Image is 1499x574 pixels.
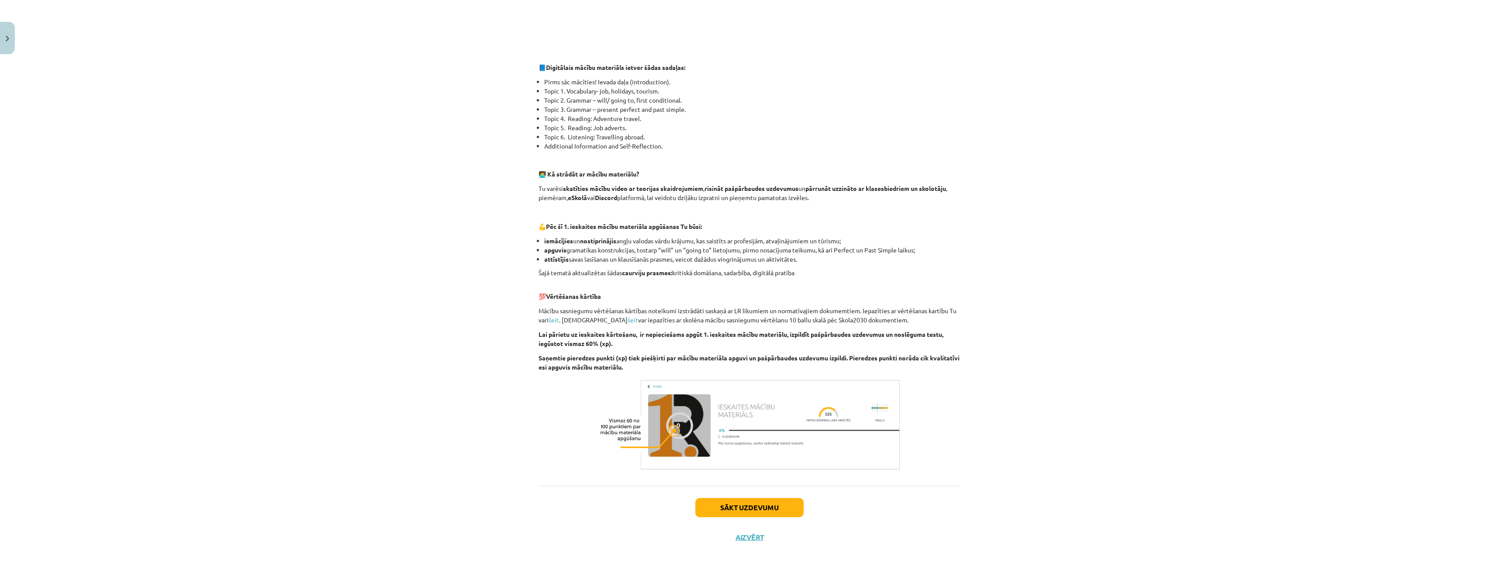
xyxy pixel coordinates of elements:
[544,114,960,123] li: Topic 4. Reading: Adventure travel.
[539,268,960,277] p: Šajā tematā aktualizētas šādas kritiskā domāšana, sadarbība, digitālā pratība
[546,222,702,230] strong: Pēc šī 1. ieskaites mācību materiāla apgūšanas Tu būsi:
[539,354,960,371] b: Saņemtie pieredzes punkti (xp) tiek piešķirti par mācību materiāla apguvi un pašpārbaudes uzdevum...
[544,246,960,255] li: gramatikas konstrukcijas, tostarp “will” un “going to” lietojumu, pirmo nosacījuma teikumu, kā ar...
[544,255,960,264] li: savas lasīšanas un klausīšanās prasmes, veicot dažādus vingrinājumus un aktivitātes.
[549,316,559,324] a: šeit
[568,194,587,201] strong: eSkolā
[539,330,943,347] b: Lai pārietu uz ieskaites kārtošanu, ir nepieciešams apgūt 1. ieskaites mācību materiālu, izpildīt...
[628,316,638,324] a: šeit
[539,222,960,231] p: 💪
[544,255,569,263] strong: attīstījis
[539,63,960,72] p: 📘
[544,77,960,86] li: Pirms sāc mācīties! Ievada daļa (introduction).
[563,184,703,192] strong: skatīties mācību video ar teorijas skaidrojumiem
[6,36,9,41] img: icon-close-lesson-0947bae3869378f0d4975bcd49f059093ad1ed9edebbc8119c70593378902aed.svg
[539,170,639,178] strong: 🧑‍💻 Kā strādāt ar mācību materiālu?
[539,306,960,325] p: Mācību sasniegumu vērtēšanas kārtības noteikumi izstrādāti saskaņā ar LR likumiem un normatīvajie...
[544,237,573,245] strong: iemācījies
[546,63,685,71] strong: Digitālais mācību materiāls ietver šādas sadaļas:
[544,132,960,142] li: Topic 6. Listening: Travelling abroad.
[622,269,672,277] strong: caurviju prasmes:
[595,194,617,201] strong: Discord
[544,142,960,151] li: Additional Information and Self-Reflection.
[544,123,960,132] li: Topic 5. Reading: Job adverts.
[539,184,960,202] p: Tu varēsi , un , piemēram, vai platformā, lai veidotu dziļāku izpratni un pieņemtu pamatotas izvē...
[705,184,798,192] strong: risināt pašpārbaudes uzdevumus
[544,86,960,96] li: Topic 1. Vocabulary- job, holidays, tourism.
[544,96,960,105] li: Topic 2. Grammar – will/ going to, first conditional.
[580,237,616,245] strong: nostiprinājis
[544,236,960,246] li: un angļu valodas vārdu krājumu, kas saistīts ar profesijām, atvaļinājumiem un tūrismu;
[695,498,804,517] button: Sākt uzdevumu
[546,292,601,300] b: Vērtēšanas kārtība
[805,184,946,192] strong: pārrunāt uzzināto ar klasesbiedriem un skolotāju
[544,246,566,254] strong: apguvis
[544,105,960,114] li: Topic 3. Grammar – present perfect and past simple.
[539,283,960,301] p: 💯
[733,533,766,542] button: Aizvērt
